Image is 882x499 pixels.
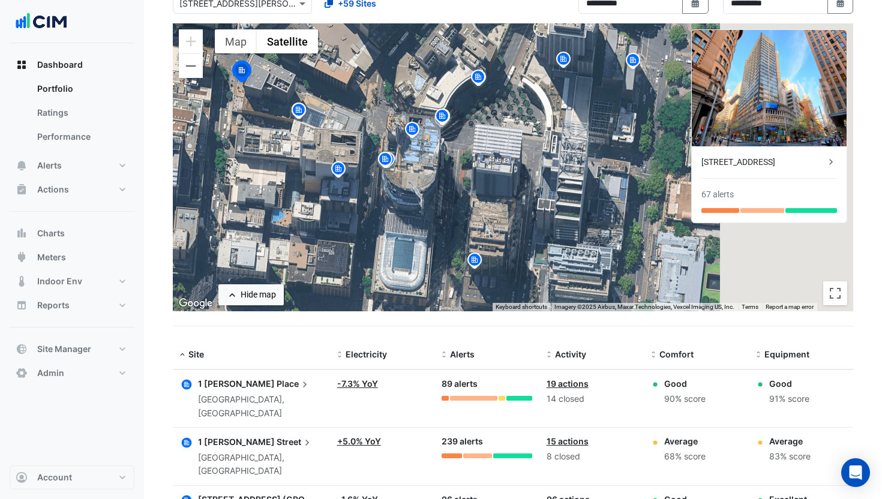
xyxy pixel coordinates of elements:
[14,10,68,34] img: Company Logo
[37,275,82,287] span: Indoor Env
[433,107,452,128] img: site-pin.svg
[16,227,28,239] app-icon: Charts
[337,436,381,446] a: +5.0% YoY
[701,156,825,169] div: [STREET_ADDRESS]
[659,349,694,359] span: Comfort
[769,450,811,464] div: 83% score
[10,337,134,361] button: Site Manager
[10,361,134,385] button: Admin
[176,296,215,311] a: Click to see this area on Google Maps
[496,303,547,311] button: Keyboard shortcuts
[16,275,28,287] app-icon: Indoor Env
[16,160,28,172] app-icon: Alerts
[289,101,308,122] img: site-pin.svg
[10,178,134,202] button: Actions
[769,392,809,406] div: 91% score
[257,29,318,53] button: Show satellite imagery
[37,251,66,263] span: Meters
[337,378,378,389] a: -7.3% YoY
[10,221,134,245] button: Charts
[766,303,814,310] a: Report a map error
[547,392,637,406] div: 14 closed
[16,184,28,196] app-icon: Actions
[277,435,313,448] span: Street
[37,471,72,483] span: Account
[37,367,64,379] span: Admin
[37,227,65,239] span: Charts
[188,349,204,359] span: Site
[547,378,589,389] a: 19 actions
[841,458,870,487] div: Open Intercom Messenger
[37,59,83,71] span: Dashboard
[37,184,69,196] span: Actions
[442,435,532,449] div: 239 alerts
[769,377,809,390] div: Good
[623,52,643,73] img: site-pin.svg
[218,284,284,305] button: Hide map
[16,343,28,355] app-icon: Site Manager
[229,59,255,88] img: site-pin-selected.svg
[10,77,134,154] div: Dashboard
[10,245,134,269] button: Meters
[198,451,323,479] div: [GEOGRAPHIC_DATA], [GEOGRAPHIC_DATA]
[37,299,70,311] span: Reports
[10,269,134,293] button: Indoor Env
[403,121,422,142] img: site-pin.svg
[469,68,488,89] img: site-pin.svg
[465,251,484,272] img: site-pin.svg
[198,378,275,389] span: 1 [PERSON_NAME]
[442,377,532,391] div: 89 alerts
[547,436,589,446] a: 15 actions
[450,349,475,359] span: Alerts
[215,29,257,53] button: Show street map
[241,288,276,301] div: Hide map
[376,151,395,172] img: site-pin.svg
[10,293,134,317] button: Reports
[664,377,706,390] div: Good
[28,125,134,149] a: Performance
[764,349,809,359] span: Equipment
[16,299,28,311] app-icon: Reports
[198,437,275,447] span: 1 [PERSON_NAME]
[37,343,91,355] span: Site Manager
[432,110,451,131] img: site-pin.svg
[554,303,734,310] span: Imagery ©2025 Airbus, Maxar Technologies, Vexcel Imaging US, Inc.
[198,393,323,420] div: [GEOGRAPHIC_DATA], [GEOGRAPHIC_DATA]
[664,450,706,464] div: 68% score
[742,303,758,310] a: Terms (opens in new tab)
[554,50,573,71] img: site-pin.svg
[16,251,28,263] app-icon: Meters
[37,160,62,172] span: Alerts
[692,30,847,146] img: 68 Pitt St
[769,435,811,447] div: Average
[701,188,734,201] div: 67 alerts
[664,435,706,447] div: Average
[329,160,348,181] img: site-pin.svg
[16,367,28,379] app-icon: Admin
[346,349,387,359] span: Electricity
[10,53,134,77] button: Dashboard
[547,450,637,464] div: 8 closed
[277,377,311,390] span: Place
[555,349,586,359] span: Activity
[10,465,134,489] button: Account
[28,77,134,101] a: Portfolio
[16,59,28,71] app-icon: Dashboard
[664,392,706,406] div: 90% score
[823,281,847,305] button: Toggle fullscreen view
[10,154,134,178] button: Alerts
[179,29,203,53] button: Zoom in
[179,54,203,78] button: Zoom out
[176,296,215,311] img: Google
[28,101,134,125] a: Ratings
